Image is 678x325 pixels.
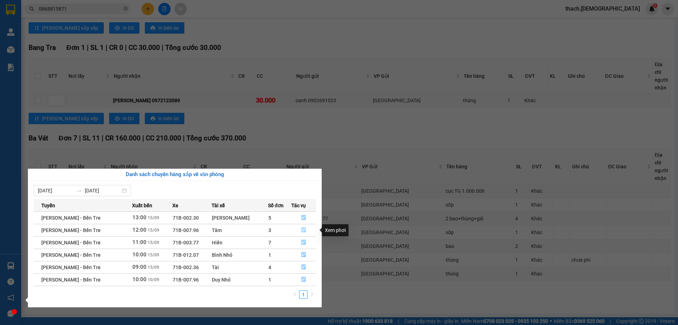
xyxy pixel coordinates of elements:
span: 15/09 [148,228,159,233]
span: right [310,292,314,296]
input: Đến ngày [85,187,120,195]
span: to [76,188,82,193]
span: 7 [268,240,271,245]
span: [PERSON_NAME] - Bến Tre [41,227,101,233]
span: 11:00 [132,239,147,245]
li: Next Page [308,290,316,299]
button: file-done [292,237,316,248]
div: Hiến [212,239,267,246]
span: 71B-012.07 [173,252,199,258]
span: 15/09 [148,240,159,245]
button: right [308,290,316,299]
span: [PERSON_NAME] - Bến Tre [41,240,101,245]
span: file-done [301,215,306,221]
span: 10/09 [148,277,159,282]
span: Tác vụ [291,202,306,209]
a: 1 [299,291,307,298]
span: [PERSON_NAME] - Bến Tre [41,277,101,283]
button: file-done [292,225,316,236]
span: Tuyến [41,202,55,209]
span: 09:00 [132,264,147,270]
div: Bình Nhỏ [212,251,267,259]
span: 71B-003.77 [173,240,199,245]
input: Từ ngày [38,187,73,195]
span: 1 [268,252,271,258]
button: file-done [292,262,316,273]
li: 1 [299,290,308,299]
span: 1 [268,277,271,283]
div: Duy Nhỏ [212,276,267,284]
span: file-done [301,277,306,283]
button: file-done [292,249,316,261]
li: Previous Page [291,290,299,299]
span: 71B-007.96 [173,277,199,283]
div: Xem phơi [322,224,349,236]
button: file-done [292,274,316,285]
span: [PERSON_NAME] - Bến Tre [41,215,101,221]
span: 12:00 [132,227,147,233]
span: 5 [268,215,271,221]
span: file-done [301,227,306,233]
div: Tài [212,263,267,271]
span: 15/09 [148,215,159,220]
span: 71B-002.36 [173,265,199,270]
button: file-done [292,212,316,224]
span: Tài xế [212,202,225,209]
span: 15/09 [148,253,159,257]
span: [PERSON_NAME] - Bến Tre [41,265,101,270]
span: Xe [172,202,178,209]
span: left [293,292,297,296]
span: 13:00 [132,214,147,221]
span: 15/09 [148,265,159,270]
span: swap-right [76,188,82,193]
span: 71B-007.96 [173,227,199,233]
span: Số đơn [268,202,284,209]
div: Danh sách chuyến hàng sắp về văn phòng [34,170,316,179]
span: file-done [301,240,306,245]
span: file-done [301,265,306,270]
span: file-done [301,252,306,258]
button: left [291,290,299,299]
span: 10:00 [132,276,147,283]
span: 10:00 [132,251,147,258]
div: Tâm [212,226,267,234]
span: 71B-002.30 [173,215,199,221]
span: 4 [268,265,271,270]
div: [PERSON_NAME] [212,214,267,222]
span: [PERSON_NAME] - Bến Tre [41,252,101,258]
span: Xuất bến [132,202,152,209]
span: 3 [268,227,271,233]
